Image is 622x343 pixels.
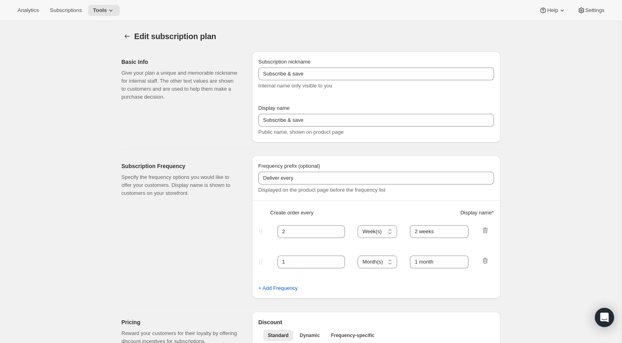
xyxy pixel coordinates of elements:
[268,332,289,339] span: Standard
[258,67,494,80] input: Subscribe & Save
[122,162,239,170] h2: Subscription Frequency
[258,163,320,169] span: Frequency prefix (optional)
[461,209,494,217] span: Display name *
[93,7,107,14] span: Tools
[50,7,82,14] span: Subscriptions
[258,114,494,127] input: Subscribe & Save
[13,5,43,16] button: Analytics
[122,69,239,101] p: Give your plan a unique and memorable nickname for internal staff. The other text values are show...
[258,172,494,184] input: Deliver every
[122,58,239,66] h2: Basic Info
[258,105,290,111] span: Display name
[122,31,133,42] button: Subscription plans
[122,173,239,197] p: Specify the frequency options you would like to offer your customers. Display name is shown to cu...
[258,59,311,65] span: Subscription nickname
[547,7,558,14] span: Help
[410,225,468,238] input: 1 month
[122,318,239,326] h2: Pricing
[534,5,571,16] button: Help
[258,129,344,135] span: Public name, shown on product page
[410,256,468,268] input: 1 month
[331,332,374,339] span: Frequency-specific
[573,5,609,16] button: Settings
[585,7,604,14] span: Settings
[258,318,494,326] h2: Discount
[254,282,303,295] button: + Add Frequency
[270,209,313,217] span: Create order every
[134,32,217,41] span: Edit subscription plan
[18,7,39,14] span: Analytics
[88,5,120,16] button: Tools
[45,5,87,16] button: Subscriptions
[258,284,298,292] span: + Add Frequency
[300,332,320,339] span: Dynamic
[258,83,333,89] span: Internal name only visible to you
[595,308,614,327] div: Open Intercom Messenger
[258,187,386,193] span: Displayed on the product page before the frequency list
